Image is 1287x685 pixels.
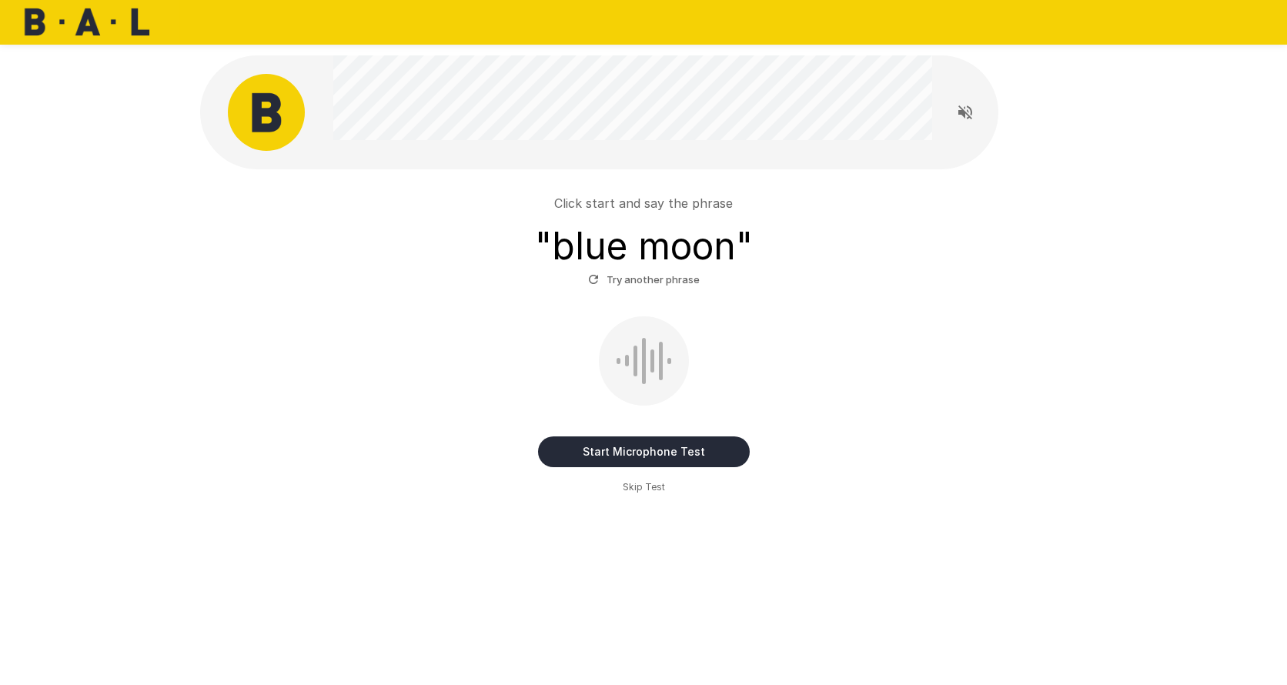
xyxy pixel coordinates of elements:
[554,194,733,212] p: Click start and say the phrase
[538,436,750,467] button: Start Microphone Test
[623,479,665,495] span: Skip Test
[535,225,753,268] h3: " blue moon "
[228,74,305,151] img: bal_avatar.png
[584,268,704,292] button: Try another phrase
[950,97,981,128] button: Read questions aloud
